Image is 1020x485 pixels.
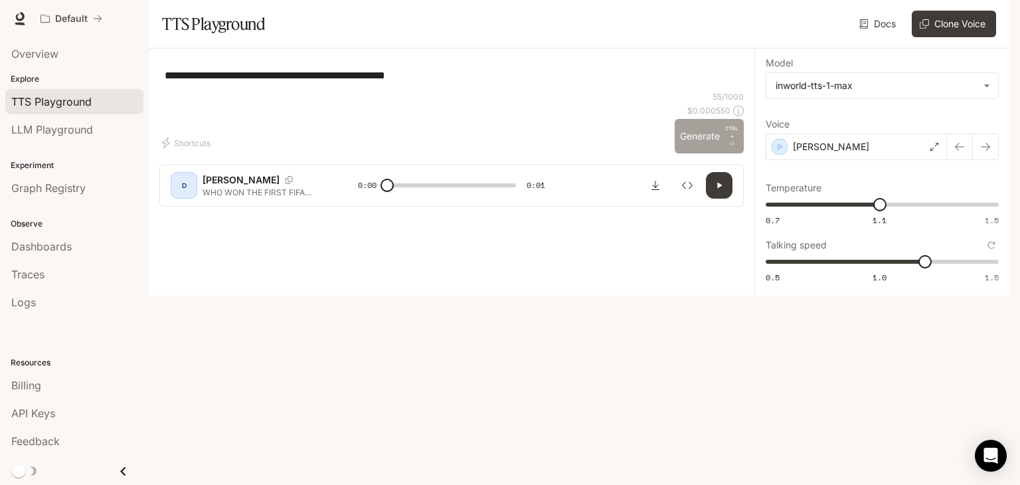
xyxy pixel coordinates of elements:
[35,5,108,32] button: All workspaces
[725,124,738,140] p: CTRL +
[203,173,280,187] p: [PERSON_NAME]
[159,132,216,153] button: Shortcuts
[162,11,265,37] h1: TTS Playground
[203,187,326,198] p: WHO WON THE FIRST FIFA WORLD CUP?
[984,238,999,252] button: Reset to default
[857,11,901,37] a: Docs
[985,272,999,283] span: 1.5
[766,73,998,98] div: inworld-tts-1-max
[975,440,1007,472] div: Open Intercom Messenger
[675,119,744,153] button: GenerateCTRL +⏎
[358,179,377,192] span: 0:00
[985,215,999,226] span: 1.5
[674,172,701,199] button: Inspect
[873,272,887,283] span: 1.0
[280,176,298,184] button: Copy Voice ID
[687,105,730,116] p: $ 0.000550
[766,241,827,250] p: Talking speed
[725,124,738,148] p: ⏎
[766,120,790,129] p: Voice
[766,58,793,68] p: Model
[713,91,744,102] p: 55 / 1000
[642,172,669,199] button: Download audio
[912,11,996,37] button: Clone Voice
[766,272,780,283] span: 0.5
[173,175,195,196] div: D
[873,215,887,226] span: 1.1
[793,140,869,153] p: [PERSON_NAME]
[55,13,88,25] p: Default
[766,183,821,193] p: Temperature
[776,79,977,92] div: inworld-tts-1-max
[766,215,780,226] span: 0.7
[527,179,545,192] span: 0:01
